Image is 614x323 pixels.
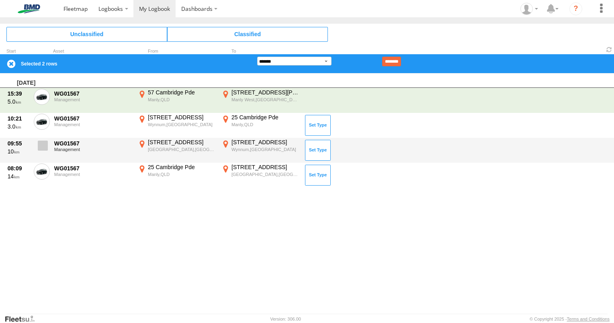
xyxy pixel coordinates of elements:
[231,139,299,146] div: [STREET_ADDRESS]
[8,148,29,155] div: 10
[220,139,301,162] label: Click to View Event Location
[530,317,610,321] div: © Copyright 2025 -
[148,89,216,96] div: 57 Cambridge Pde
[567,317,610,321] a: Terms and Conditions
[137,114,217,137] label: Click to View Event Location
[148,97,216,102] div: Manly,QLD
[220,164,301,187] label: Click to View Event Location
[8,165,29,172] div: 08:09
[167,27,328,41] span: Click to view Classified Trips
[231,172,299,177] div: [GEOGRAPHIC_DATA],[GEOGRAPHIC_DATA]
[54,97,132,102] div: Management
[231,147,299,152] div: Wynnum,[GEOGRAPHIC_DATA]
[305,115,331,136] button: Click to Set
[54,122,132,127] div: Management
[8,173,29,180] div: 14
[6,49,31,53] div: Click to Sort
[148,114,216,121] div: [STREET_ADDRESS]
[148,122,216,127] div: Wynnum,[GEOGRAPHIC_DATA]
[4,315,41,323] a: Visit our Website
[305,165,331,186] button: Click to Set
[231,164,299,171] div: [STREET_ADDRESS]
[53,49,133,53] div: Asset
[8,90,29,97] div: 15:39
[220,114,301,137] label: Click to View Event Location
[8,123,29,130] div: 3.0
[137,139,217,162] label: Click to View Event Location
[8,98,29,105] div: 5.0
[148,139,216,146] div: [STREET_ADDRESS]
[231,122,299,127] div: Manly,QLD
[54,147,132,152] div: Management
[8,140,29,147] div: 09:55
[305,140,331,161] button: Click to Set
[137,49,217,53] div: From
[518,3,541,15] div: Matt Beggs
[54,115,132,122] div: WG01567
[6,59,16,69] label: Clear Selection
[604,46,614,53] span: Refresh
[137,164,217,187] label: Click to View Event Location
[54,140,132,147] div: WG01567
[220,49,301,53] div: To
[231,114,299,121] div: 25 Cambridge Pde
[569,2,582,15] i: ?
[54,165,132,172] div: WG01567
[54,90,132,97] div: WG01567
[148,164,216,171] div: 25 Cambridge Pde
[220,89,301,112] label: Click to View Event Location
[148,172,216,177] div: Manly,QLD
[8,115,29,122] div: 10:21
[270,317,301,321] div: Version: 306.00
[231,89,299,96] div: [STREET_ADDRESS][PERSON_NAME]
[231,97,299,102] div: Manly West,[GEOGRAPHIC_DATA]
[54,172,132,177] div: Management
[8,4,50,13] img: bmd-logo.svg
[137,89,217,112] label: Click to View Event Location
[6,27,167,41] span: Click to view Unclassified Trips
[148,147,216,152] div: [GEOGRAPHIC_DATA],[GEOGRAPHIC_DATA]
